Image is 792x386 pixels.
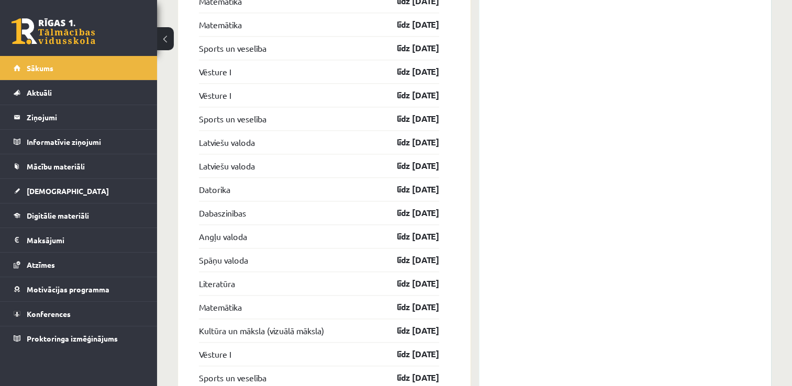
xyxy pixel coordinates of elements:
span: Sākums [27,63,53,73]
a: Vēsture I [199,65,231,78]
a: Angļu valoda [199,230,247,243]
a: līdz [DATE] [378,254,439,266]
a: Dabaszinības [199,207,246,219]
a: līdz [DATE] [378,207,439,219]
a: līdz [DATE] [378,65,439,78]
a: Sports un veselība [199,371,266,384]
a: līdz [DATE] [378,112,439,125]
span: Atzīmes [27,260,55,269]
a: Motivācijas programma [14,277,144,301]
a: Datorika [199,183,230,196]
a: Vēsture I [199,348,231,360]
a: Literatūra [199,277,235,290]
a: Konferences [14,302,144,326]
span: Mācību materiāli [27,162,85,171]
span: [DEMOGRAPHIC_DATA] [27,186,109,196]
a: līdz [DATE] [378,89,439,101]
a: Matemātika [199,301,242,313]
a: līdz [DATE] [378,160,439,172]
a: Latviešu valoda [199,160,255,172]
a: Maksājumi [14,228,144,252]
span: Aktuāli [27,88,52,97]
a: līdz [DATE] [378,301,439,313]
a: Sports un veselība [199,42,266,54]
a: līdz [DATE] [378,230,439,243]
legend: Informatīvie ziņojumi [27,130,144,154]
a: Matemātika [199,18,242,31]
span: Konferences [27,309,71,319]
span: Digitālie materiāli [27,211,89,220]
a: līdz [DATE] [378,324,439,337]
a: Digitālie materiāli [14,203,144,228]
a: līdz [DATE] [378,371,439,384]
a: Ziņojumi [14,105,144,129]
a: [DEMOGRAPHIC_DATA] [14,179,144,203]
a: Rīgas 1. Tālmācības vidusskola [12,18,95,44]
a: Informatīvie ziņojumi [14,130,144,154]
a: līdz [DATE] [378,18,439,31]
span: Proktoringa izmēģinājums [27,334,118,343]
a: Sports un veselība [199,112,266,125]
a: līdz [DATE] [378,348,439,360]
a: līdz [DATE] [378,277,439,290]
a: līdz [DATE] [378,42,439,54]
legend: Maksājumi [27,228,144,252]
a: Kultūra un māksla (vizuālā māksla) [199,324,324,337]
a: Latviešu valoda [199,136,255,149]
a: Sākums [14,56,144,80]
a: līdz [DATE] [378,183,439,196]
a: līdz [DATE] [378,136,439,149]
a: Spāņu valoda [199,254,248,266]
span: Motivācijas programma [27,285,109,294]
a: Aktuāli [14,81,144,105]
a: Atzīmes [14,253,144,277]
legend: Ziņojumi [27,105,144,129]
a: Mācību materiāli [14,154,144,178]
a: Vēsture I [199,89,231,101]
a: Proktoringa izmēģinājums [14,326,144,350]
